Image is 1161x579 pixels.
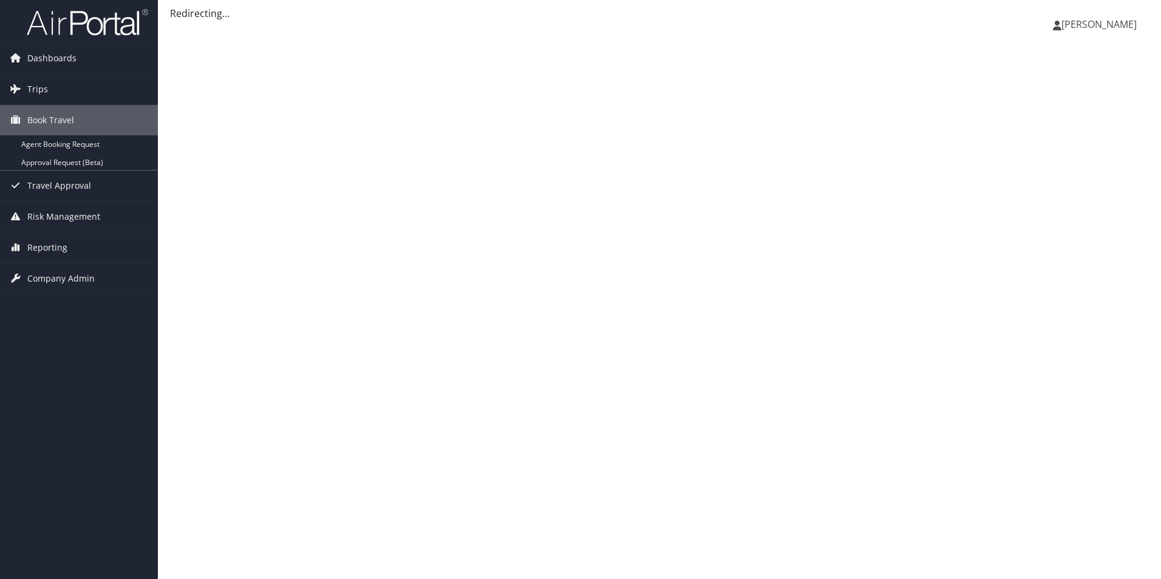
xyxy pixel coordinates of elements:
div: Redirecting... [170,6,1149,21]
span: Reporting [27,232,67,263]
span: Dashboards [27,43,77,73]
span: Travel Approval [27,171,91,201]
span: Company Admin [27,263,95,294]
span: Risk Management [27,201,100,232]
span: Book Travel [27,105,74,135]
span: [PERSON_NAME] [1061,18,1137,31]
a: [PERSON_NAME] [1053,6,1149,42]
span: Trips [27,74,48,104]
img: airportal-logo.png [27,8,148,36]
